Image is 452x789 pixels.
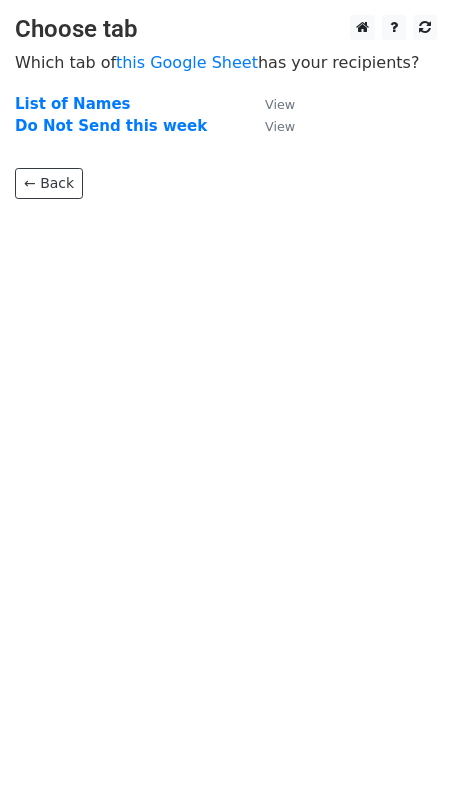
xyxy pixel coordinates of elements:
[15,15,437,44] h3: Choose tab
[15,95,130,113] a: List of Names
[15,117,207,135] a: Do Not Send this week
[15,168,83,199] a: ← Back
[15,52,437,73] p: Which tab of has your recipients?
[245,117,295,135] a: View
[265,97,295,112] small: View
[245,95,295,113] a: View
[116,53,258,72] a: this Google Sheet
[265,119,295,134] small: View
